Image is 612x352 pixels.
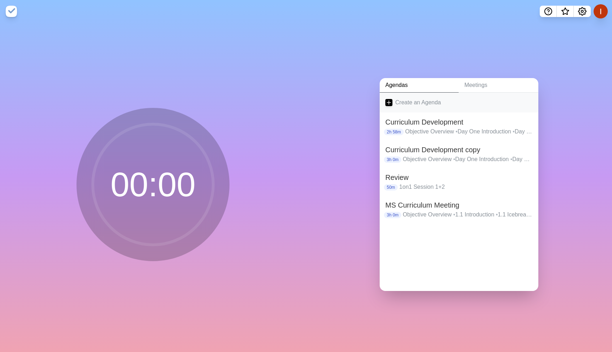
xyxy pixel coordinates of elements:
span: • [496,211,498,218]
p: 3h 0m [384,156,401,163]
span: • [455,128,458,134]
p: 1on1 Session 1+2 [399,183,533,191]
button: Help [540,6,557,17]
p: Objective Overview 1.1 Introduction 1.1 Icebreaker 1.1 Activity 1.1 Wrap Up Review & Additional E... [403,210,533,219]
img: timeblocks logo [6,6,17,17]
p: 50m [384,184,398,191]
span: • [510,156,512,162]
p: 3h 0m [384,212,401,218]
h2: MS Curriculum Meeting [385,200,533,210]
button: What’s new [557,6,574,17]
p: 2h 58m [384,129,404,135]
p: Objective Overview Day One Introduction Day One Icebreaker Day One Activity Day One Wrap-Up Revie... [403,155,533,164]
button: Settings [574,6,591,17]
h2: Curriculum Development copy [385,144,533,155]
span: • [453,156,455,162]
span: • [453,211,455,218]
a: Create an Agenda [380,93,538,112]
h2: Review [385,172,533,183]
a: Agendas [380,78,459,93]
h2: Curriculum Development [385,117,533,127]
a: Meetings [459,78,538,93]
p: Objective Overview Day One Introduction Day One Icebreaker Day One Activity Day One Wrap-Up Revie... [405,127,533,136]
span: • [513,128,515,134]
